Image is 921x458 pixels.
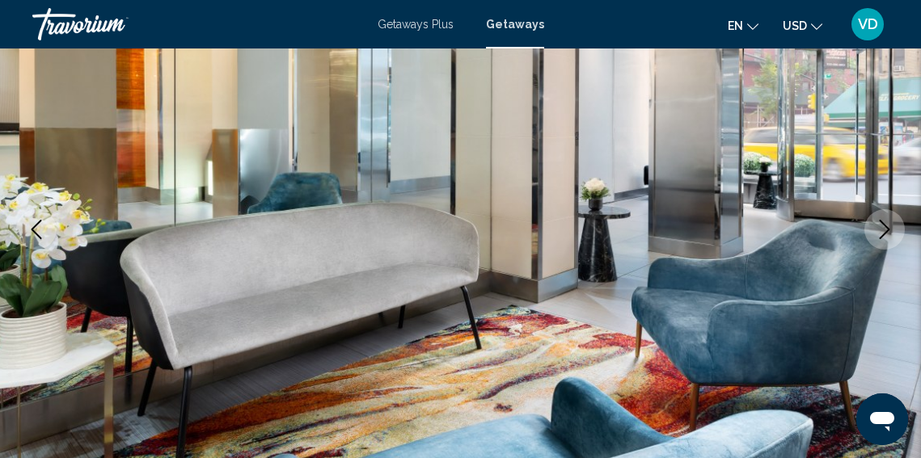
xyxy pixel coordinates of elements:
[728,19,743,32] span: en
[32,8,361,40] a: Travorium
[864,209,905,250] button: Next image
[378,18,454,31] a: Getaways Plus
[783,14,822,37] button: Change currency
[858,16,878,32] span: VD
[486,18,544,31] a: Getaways
[728,14,758,37] button: Change language
[16,209,57,250] button: Previous image
[856,393,908,445] iframe: Button to launch messaging window
[783,19,807,32] span: USD
[847,7,889,41] button: User Menu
